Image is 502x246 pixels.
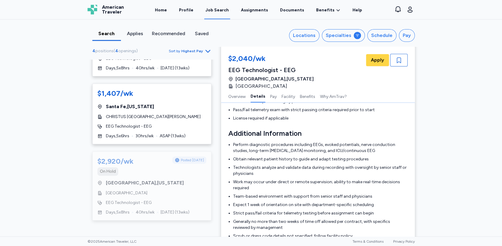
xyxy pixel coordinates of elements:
span: Highest Pay [181,49,203,53]
div: Specialties [326,32,351,39]
a: Benefits [316,7,340,13]
div: Pay [403,32,411,39]
a: Privacy Policy [393,239,415,244]
span: ASAP ( 13 wks) [160,133,186,139]
span: [DATE] ( 13 wks) [161,209,189,215]
button: Apply [366,54,389,66]
li: Technologists analyze and validate data during recording with oversight by senior staff or physic... [233,165,408,177]
div: On Hold [100,169,116,175]
button: Why AmTrav? [320,90,347,102]
button: Overview [228,90,246,102]
button: Details [251,90,265,102]
span: Apply [371,56,384,64]
a: Job Search [204,1,230,19]
span: positions [95,48,114,53]
div: Saved [190,30,214,37]
span: Sort by [169,49,180,53]
h3: Additional Information [228,129,408,138]
li: Expect 1 week of orientation on site with department-specific scheduling [233,202,408,208]
li: License required if applicable [233,115,408,121]
span: EEG Technologist - EEG [106,200,152,206]
span: [DATE] ( 13 wks) [161,65,189,71]
span: Benefits [316,7,334,13]
span: openings [118,48,136,53]
li: Work may occur under direct or remote supervision; ability to make real-time decisions required [233,179,408,191]
span: [GEOGRAPHIC_DATA] , [US_STATE] [236,75,314,83]
span: Days , 5 x 6 hrs [106,133,129,139]
button: Specialties [322,29,365,42]
div: $2,040/wk [228,54,314,65]
div: Job Search [205,7,229,13]
li: Team-based environment with support from senior staff and physicians [233,193,408,199]
div: $2,920/wk [97,156,134,166]
div: EEG Technologist - EEG [228,66,314,74]
span: Posted [DATE] [181,158,204,162]
span: American Traveler [102,5,124,14]
li: Scrub or dress code details not specified; follow facility policy [233,233,408,239]
div: Search [95,30,119,37]
span: 40 hrs/wk [136,65,155,71]
span: 4 [92,48,95,53]
span: [GEOGRAPHIC_DATA] , [US_STATE] [106,179,184,187]
div: $1,407/wk [97,89,133,98]
span: CHRISTUS [GEOGRAPHIC_DATA][PERSON_NAME] [106,114,201,120]
span: [GEOGRAPHIC_DATA] [236,83,287,90]
div: Locations [293,32,316,39]
div: Recommended [152,30,185,37]
button: Facility [282,90,295,102]
span: 4 [115,48,118,53]
button: Locations [289,29,319,42]
button: Pay [270,90,277,102]
li: Pass/Fail telemetry exam with strict passing criteria required prior to start [233,107,408,113]
span: Days , 5 x 8 hrs [106,65,130,71]
button: Pay [399,29,415,42]
button: Schedule [367,29,396,42]
button: Sort byHighest Pay [169,47,211,55]
li: Perform diagnostic procedures including EEGs, evoked potentials, nerve conduction studies, long-t... [233,142,408,154]
img: Logo [88,5,97,14]
li: Obtain relevant patient history to guide and adapt testing procedures [233,156,408,162]
div: Schedule [371,32,393,39]
li: Generally no more than two weeks of time off allowed per contract, with specifics reviewed by man... [233,219,408,231]
span: © 2025 American Traveler, LLC [88,239,137,244]
div: ( ) [92,48,140,54]
span: EEG Technologist - EEG [106,123,152,129]
a: Terms & Conditions [353,239,383,244]
span: 30 hrs/wk [135,133,154,139]
span: [GEOGRAPHIC_DATA] [106,190,147,196]
li: Strict pass/fail criteria for telemetry testing before assignment can begin [233,210,408,216]
span: 40 hrs/wk [136,209,155,215]
span: Santa Fe , [US_STATE] [106,103,154,110]
button: Benefits [300,90,315,102]
div: Applies [123,30,147,37]
span: Days , 5 x 8 hrs [106,209,130,215]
